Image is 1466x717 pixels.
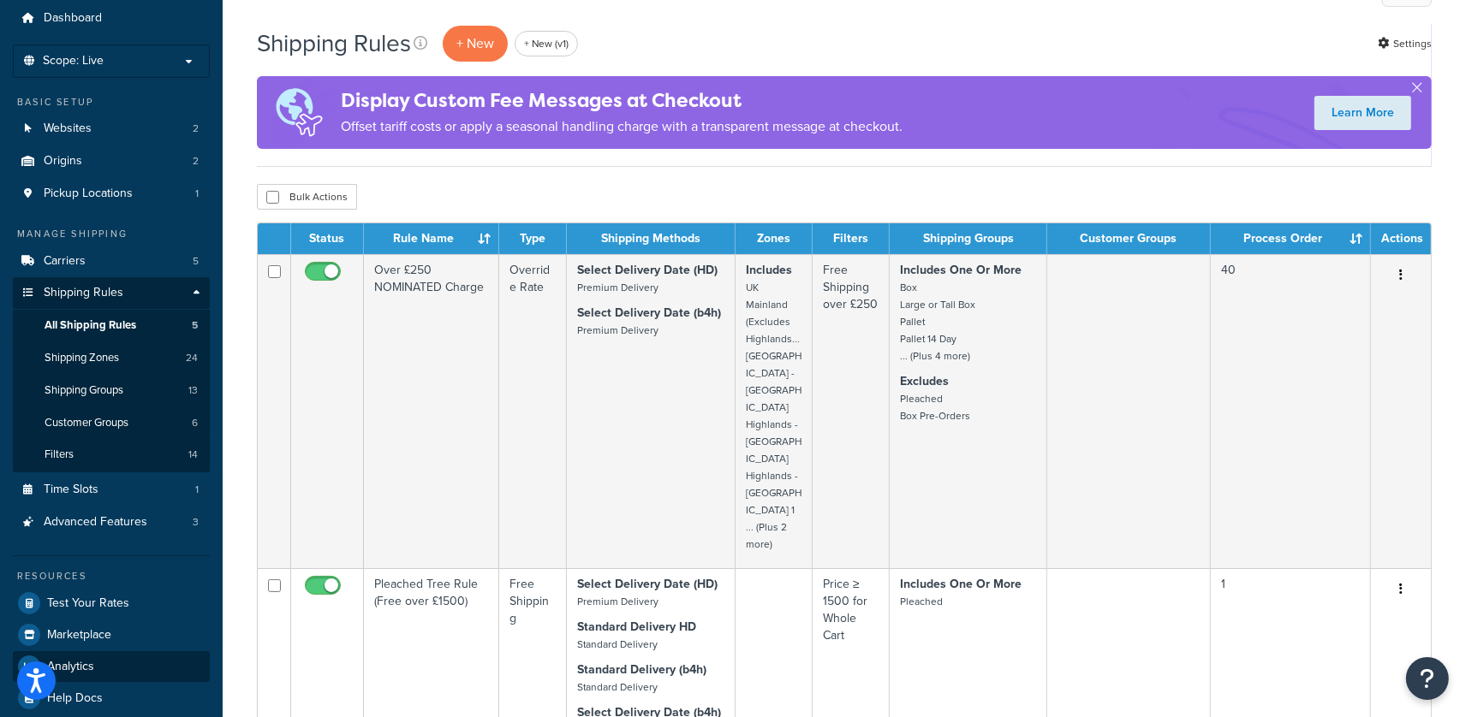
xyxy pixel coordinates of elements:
[577,618,696,636] strong: Standard Delivery HD
[13,507,210,538] li: Advanced Features
[13,3,210,34] a: Dashboard
[44,515,147,530] span: Advanced Features
[900,372,949,390] strong: Excludes
[900,391,970,424] small: Pleached Box Pre-Orders
[47,596,129,611] span: Test Your Rates
[443,26,508,61] p: + New
[13,683,210,714] a: Help Docs
[188,383,198,398] span: 13
[193,515,199,530] span: 3
[43,54,104,68] span: Scope: Live
[364,223,499,254] th: Rule Name : activate to sort column ascending
[577,280,659,295] small: Premium Delivery
[195,187,199,201] span: 1
[257,184,357,210] button: Bulk Actions
[13,113,210,145] a: Websites 2
[13,178,210,210] li: Pickup Locations
[13,474,210,506] li: Time Slots
[1314,96,1411,130] a: Learn More
[13,227,210,241] div: Manage Shipping
[13,113,210,145] li: Websites
[13,310,210,341] a: All Shipping Rules 5
[13,342,210,374] a: Shipping Zones 24
[257,76,341,149] img: duties-banner-06bc72dcb5fe05cb3f9472aba00be2ae8eb53ab6f0d8bb03d382ba314ac3c341.png
[13,178,210,210] a: Pickup Locations 1
[577,323,659,338] small: Premium Delivery
[813,223,890,254] th: Filters
[13,474,210,506] a: Time Slots 1
[47,628,111,643] span: Marketplace
[13,277,210,472] li: Shipping Rules
[1371,223,1431,254] th: Actions
[47,691,103,706] span: Help Docs
[291,223,364,254] th: Status
[13,619,210,650] a: Marketplace
[193,154,199,169] span: 2
[13,95,210,110] div: Basic Setup
[44,286,123,300] span: Shipping Rules
[341,86,903,115] h4: Display Custom Fee Messages at Checkout
[13,246,210,277] li: Carriers
[45,383,123,398] span: Shipping Groups
[13,375,210,406] a: Shipping Groups 13
[746,280,802,552] small: UK Mainland (Excludes Highlands... [GEOGRAPHIC_DATA] - [GEOGRAPHIC_DATA] Highlands - [GEOGRAPHIC_...
[13,277,210,309] a: Shipping Rules
[44,483,98,497] span: Time Slots
[577,575,718,593] strong: Select Delivery Date (HD)
[900,594,943,609] small: Pleached
[577,661,706,678] strong: Standard Delivery (b4h)
[47,660,94,674] span: Analytics
[1211,254,1371,568] td: 40
[13,407,210,439] a: Customer Groups 6
[890,223,1046,254] th: Shipping Groups
[44,254,86,269] span: Carriers
[499,223,566,254] th: Type
[746,261,792,279] strong: Includes
[13,145,210,177] a: Origins 2
[813,254,890,568] td: Free Shipping over £250
[188,447,198,462] span: 14
[341,115,903,139] p: Offset tariff costs or apply a seasonal handling charge with a transparent message at checkout.
[13,145,210,177] li: Origins
[192,318,198,333] span: 5
[13,651,210,682] a: Analytics
[192,416,198,430] span: 6
[195,483,199,497] span: 1
[1378,32,1432,56] a: Settings
[13,588,210,619] a: Test Your Rates
[13,375,210,406] li: Shipping Groups
[186,351,198,365] span: 24
[499,254,566,568] td: Override Rate
[577,679,658,695] small: Standard Delivery
[45,318,136,333] span: All Shipping Rules
[45,416,128,430] span: Customer Groups
[45,351,119,365] span: Shipping Zones
[515,31,578,56] a: + New (v1)
[577,637,658,652] small: Standard Delivery
[13,342,210,374] li: Shipping Zones
[577,304,721,322] strong: Select Delivery Date (b4h)
[13,407,210,439] li: Customer Groups
[364,254,499,568] td: Over £250 NOMINATED Charge
[13,246,210,277] a: Carriers 5
[13,507,210,538] a: Advanced Features 3
[736,223,813,254] th: Zones
[900,575,1022,593] strong: Includes One Or More
[193,254,199,269] span: 5
[1406,657,1449,700] button: Open Resource Center
[45,447,74,462] span: Filters
[1211,223,1371,254] th: Process Order : activate to sort column ascending
[13,439,210,471] a: Filters 14
[13,310,210,341] li: All Shipping Rules
[13,569,210,584] div: Resources
[13,439,210,471] li: Filters
[900,261,1022,279] strong: Includes One Or More
[257,27,411,60] h1: Shipping Rules
[44,11,102,26] span: Dashboard
[44,187,133,201] span: Pickup Locations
